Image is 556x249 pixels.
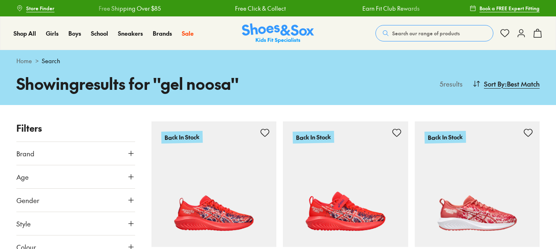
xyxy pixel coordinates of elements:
[232,4,283,13] a: Free Click & Collect
[153,29,172,37] span: Brands
[161,131,202,144] p: Back In Stock
[91,29,108,37] span: School
[484,79,505,89] span: Sort By
[16,212,135,235] button: Style
[16,72,278,95] h1: Showing results for " gel noosa "
[505,79,540,89] span: : Best Match
[91,29,108,38] a: School
[68,29,81,37] span: Boys
[182,29,194,37] span: Sale
[118,29,143,37] span: Sneakers
[293,131,334,144] p: Back In Stock
[46,29,59,37] span: Girls
[242,23,314,43] img: SNS_Logo_Responsive.svg
[479,5,540,12] span: Book a FREE Expert Fitting
[118,29,143,38] a: Sneakers
[16,165,135,188] button: Age
[42,57,60,65] span: Search
[26,5,54,12] span: Store Finder
[415,121,540,247] a: Back In Stock
[14,29,36,37] span: Shop All
[16,121,135,135] p: Filters
[16,57,32,65] a: Home
[16,57,540,65] div: >
[151,121,277,247] a: Back In Stock
[392,30,460,37] span: Search our range of products
[472,75,540,93] button: Sort By:Best Match
[16,195,39,205] span: Gender
[359,4,416,13] a: Earn Fit Club Rewards
[242,23,314,43] a: Shoes & Sox
[436,79,463,89] p: 5 results
[16,219,31,228] span: Style
[16,172,29,182] span: Age
[46,29,59,38] a: Girls
[283,121,408,247] a: Back In Stock
[182,29,194,38] a: Sale
[424,131,466,144] p: Back In Stock
[153,29,172,38] a: Brands
[95,4,158,13] a: Free Shipping Over $85
[375,25,493,41] button: Search our range of products
[14,29,36,38] a: Shop All
[16,148,34,158] span: Brand
[68,29,81,38] a: Boys
[470,1,540,16] a: Book a FREE Expert Fitting
[16,142,135,165] button: Brand
[16,189,135,212] button: Gender
[16,1,54,16] a: Store Finder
